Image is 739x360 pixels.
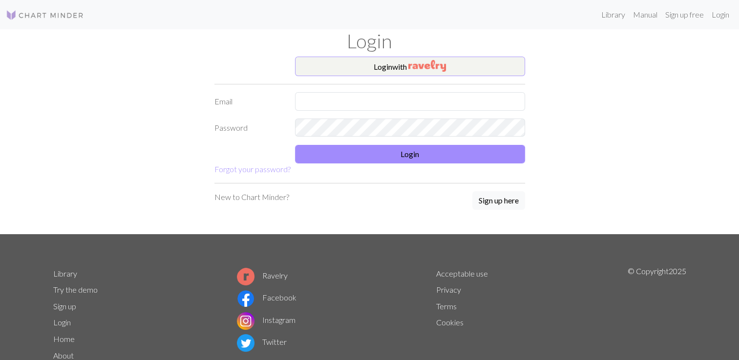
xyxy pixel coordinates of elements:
[237,334,254,352] img: Twitter logo
[6,9,84,21] img: Logo
[237,293,296,302] a: Facebook
[472,191,525,210] button: Sign up here
[237,312,254,330] img: Instagram logo
[47,29,692,53] h1: Login
[209,92,289,111] label: Email
[436,285,461,294] a: Privacy
[436,269,488,278] a: Acceptable use
[295,145,525,163] button: Login
[295,57,525,76] button: Loginwith
[237,271,288,280] a: Ravelry
[472,191,525,211] a: Sign up here
[597,5,629,24] a: Library
[53,269,77,278] a: Library
[661,5,708,24] a: Sign up free
[53,318,71,327] a: Login
[237,268,254,285] img: Ravelry logo
[53,351,74,360] a: About
[237,337,287,346] a: Twitter
[209,119,289,137] label: Password
[53,334,75,343] a: Home
[408,60,446,72] img: Ravelry
[53,285,98,294] a: Try the demo
[214,164,291,174] a: Forgot your password?
[53,301,76,311] a: Sign up
[629,5,661,24] a: Manual
[436,301,457,311] a: Terms
[436,318,464,327] a: Cookies
[708,5,733,24] a: Login
[214,191,289,203] p: New to Chart Minder?
[237,290,254,307] img: Facebook logo
[237,315,296,324] a: Instagram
